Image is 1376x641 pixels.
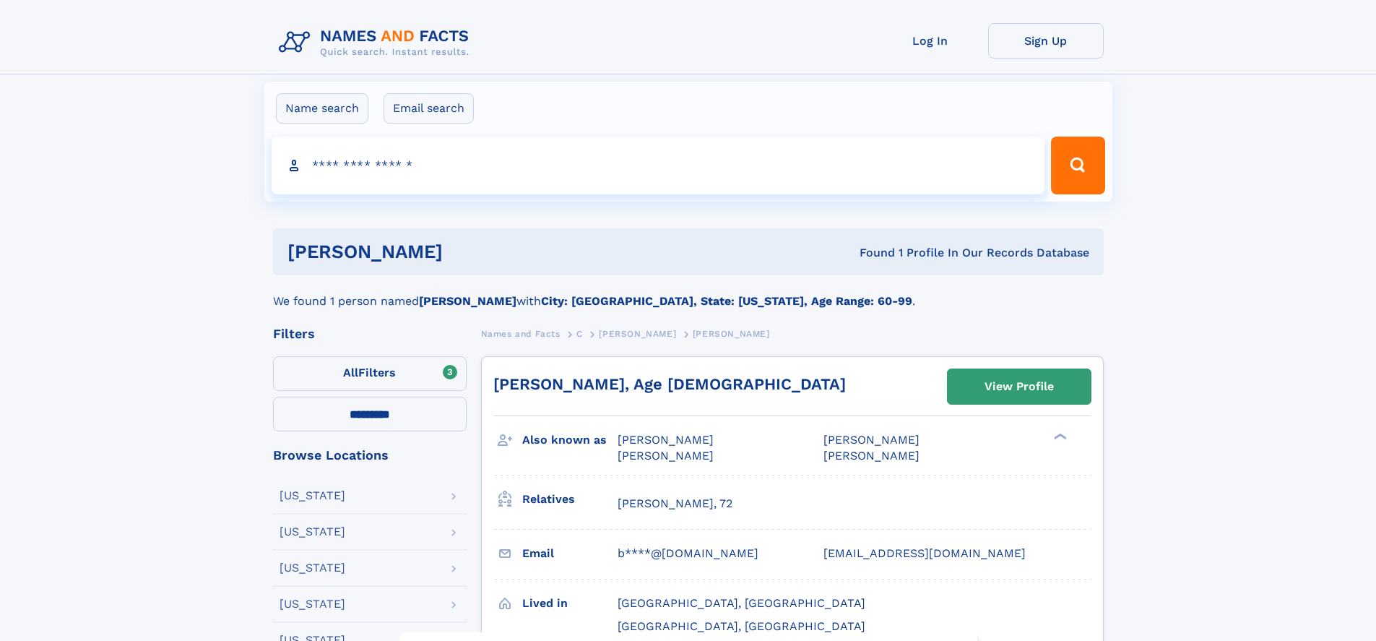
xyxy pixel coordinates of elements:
span: [PERSON_NAME] [618,449,714,463]
a: View Profile [948,369,1091,404]
a: C [576,324,583,343]
div: View Profile [985,370,1054,403]
span: [PERSON_NAME] [693,329,770,339]
a: Log In [873,23,988,59]
h1: [PERSON_NAME] [287,243,652,261]
span: [PERSON_NAME] [823,449,920,463]
a: [PERSON_NAME], Age [DEMOGRAPHIC_DATA] [493,375,846,393]
a: [PERSON_NAME], 72 [618,496,732,512]
h3: Also known as [522,428,618,452]
div: [US_STATE] [280,526,345,538]
span: All [343,366,358,379]
span: [PERSON_NAME] [599,329,676,339]
b: City: [GEOGRAPHIC_DATA], State: [US_STATE], Age Range: 60-99 [541,294,912,308]
div: Filters [273,327,467,340]
h3: Lived in [522,591,618,616]
div: Found 1 Profile In Our Records Database [651,245,1089,261]
div: [US_STATE] [280,562,345,574]
div: We found 1 person named with . [273,275,1104,310]
div: Browse Locations [273,449,467,462]
span: [GEOGRAPHIC_DATA], [GEOGRAPHIC_DATA] [618,596,865,610]
h3: Relatives [522,487,618,512]
span: C [576,329,583,339]
b: [PERSON_NAME] [419,294,516,308]
span: [EMAIL_ADDRESS][DOMAIN_NAME] [823,546,1026,560]
div: ❯ [1050,432,1068,442]
div: [US_STATE] [280,598,345,610]
input: search input [272,137,1045,194]
label: Name search [276,93,368,124]
a: Sign Up [988,23,1104,59]
button: Search Button [1051,137,1104,194]
label: Email search [384,93,474,124]
a: Names and Facts [481,324,561,343]
span: [GEOGRAPHIC_DATA], [GEOGRAPHIC_DATA] [618,619,865,633]
label: Filters [273,356,467,391]
img: Logo Names and Facts [273,23,481,62]
span: [PERSON_NAME] [823,433,920,447]
h3: Email [522,541,618,566]
span: [PERSON_NAME] [618,433,714,447]
a: [PERSON_NAME] [599,324,676,343]
div: [US_STATE] [280,490,345,502]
